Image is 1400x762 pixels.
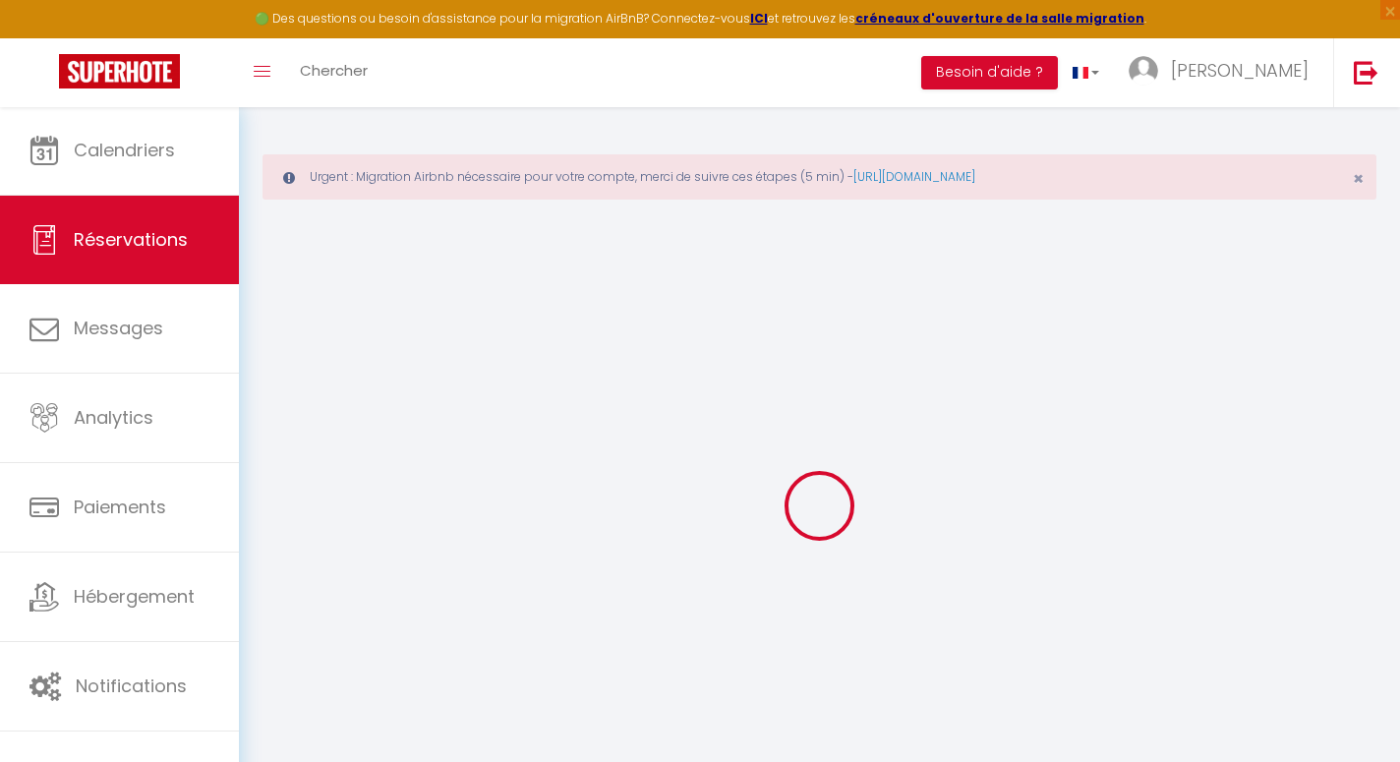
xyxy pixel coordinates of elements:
div: Urgent : Migration Airbnb nécessaire pour votre compte, merci de suivre ces étapes (5 min) - [262,154,1376,200]
a: créneaux d'ouverture de la salle migration [855,10,1144,27]
span: Calendriers [74,138,175,162]
img: Super Booking [59,54,180,88]
span: Messages [74,316,163,340]
span: Hébergement [74,584,195,609]
span: Analytics [74,405,153,430]
span: Chercher [300,60,368,81]
img: ... [1129,56,1158,86]
span: Réservations [74,227,188,252]
span: Paiements [74,495,166,519]
a: ... [PERSON_NAME] [1114,38,1333,107]
button: Close [1353,170,1364,188]
span: [PERSON_NAME] [1171,58,1309,83]
button: Besoin d'aide ? [921,56,1058,89]
button: Ouvrir le widget de chat LiveChat [16,8,75,67]
span: × [1353,166,1364,191]
a: ICI [750,10,768,27]
a: [URL][DOMAIN_NAME] [853,168,975,185]
img: logout [1354,60,1378,85]
span: Notifications [76,674,187,698]
a: Chercher [285,38,382,107]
